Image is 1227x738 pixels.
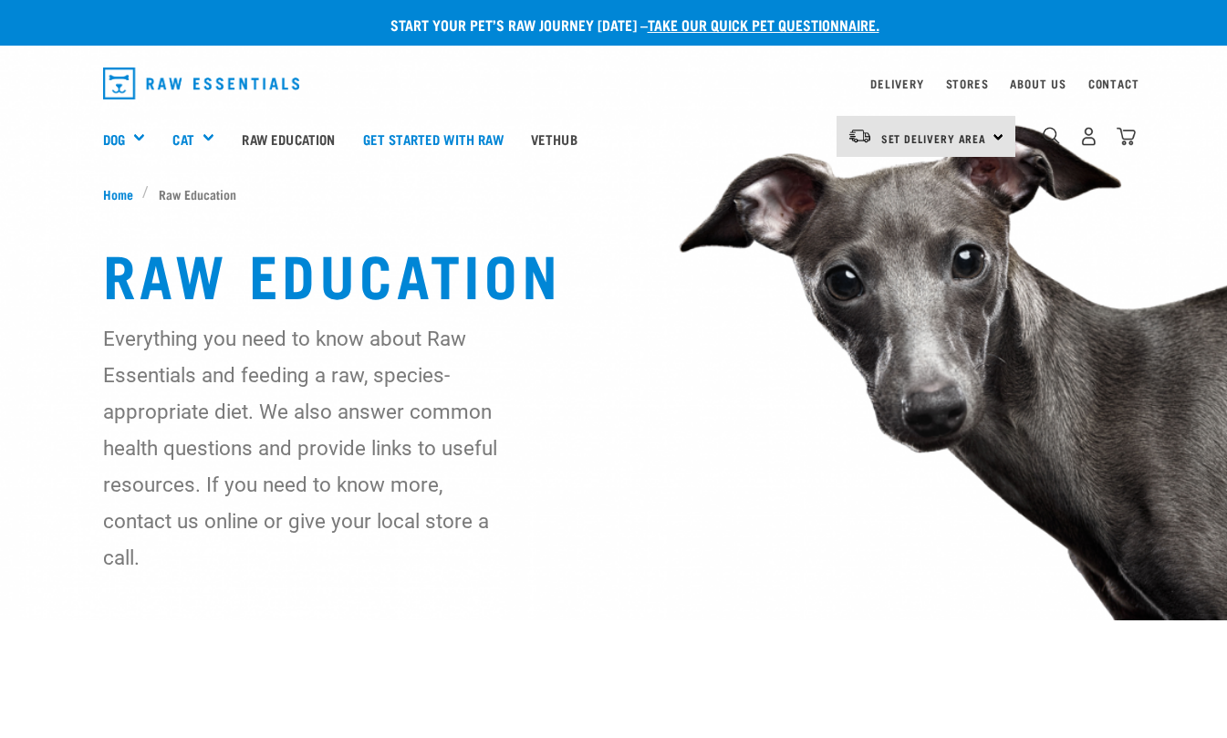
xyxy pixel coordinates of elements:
[103,184,1125,203] nav: breadcrumbs
[172,129,193,150] a: Cat
[847,128,872,144] img: van-moving.png
[870,80,923,87] a: Delivery
[349,102,517,175] a: Get started with Raw
[1088,80,1139,87] a: Contact
[946,80,989,87] a: Stores
[103,68,300,99] img: Raw Essentials Logo
[103,320,512,576] p: Everything you need to know about Raw Essentials and feeding a raw, species-appropriate diet. We ...
[1010,80,1066,87] a: About Us
[103,184,143,203] a: Home
[1079,127,1098,146] img: user.png
[881,135,987,141] span: Set Delivery Area
[648,20,879,28] a: take our quick pet questionnaire.
[103,240,1125,306] h1: Raw Education
[1117,127,1136,146] img: home-icon@2x.png
[1043,127,1060,144] img: home-icon-1@2x.png
[88,60,1139,107] nav: dropdown navigation
[517,102,591,175] a: Vethub
[103,184,133,203] span: Home
[228,102,348,175] a: Raw Education
[103,129,125,150] a: Dog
